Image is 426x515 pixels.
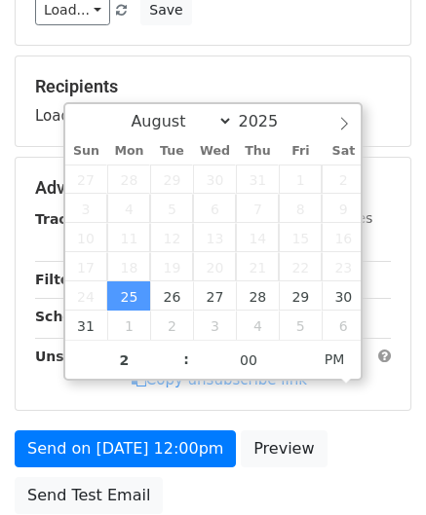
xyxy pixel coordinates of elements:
span: August 19, 2025 [150,252,193,281]
span: July 29, 2025 [150,165,193,194]
strong: Unsubscribe [35,349,131,364]
h5: Recipients [35,76,391,97]
span: August 23, 2025 [322,252,365,281]
span: Sat [322,145,365,158]
strong: Filters [35,272,85,287]
strong: Tracking [35,211,100,227]
span: September 6, 2025 [322,311,365,340]
span: August 24, 2025 [65,281,108,311]
div: Loading... [35,76,391,127]
h5: Advanced [35,177,391,199]
input: Minute [189,341,308,380]
span: August 12, 2025 [150,223,193,252]
span: Thu [236,145,279,158]
span: Click to toggle [308,340,362,379]
span: September 3, 2025 [193,311,236,340]
span: Sun [65,145,108,158]
a: Send on [DATE] 12:00pm [15,430,236,467]
span: : [183,340,189,379]
span: August 7, 2025 [236,194,279,223]
span: August 17, 2025 [65,252,108,281]
span: August 11, 2025 [107,223,150,252]
iframe: Chat Widget [329,422,426,515]
span: August 20, 2025 [193,252,236,281]
span: September 1, 2025 [107,311,150,340]
span: August 29, 2025 [279,281,322,311]
span: August 3, 2025 [65,194,108,223]
span: August 21, 2025 [236,252,279,281]
span: August 15, 2025 [279,223,322,252]
a: Copy unsubscribe link [132,371,307,388]
span: August 13, 2025 [193,223,236,252]
span: Fri [279,145,322,158]
span: August 14, 2025 [236,223,279,252]
span: August 27, 2025 [193,281,236,311]
span: August 10, 2025 [65,223,108,252]
span: July 30, 2025 [193,165,236,194]
a: Preview [241,430,327,467]
strong: Schedule [35,309,105,324]
span: August 2, 2025 [322,165,365,194]
span: August 25, 2025 [107,281,150,311]
input: Hour [65,341,184,380]
span: August 28, 2025 [236,281,279,311]
span: July 27, 2025 [65,165,108,194]
input: Year [233,112,303,130]
span: August 30, 2025 [322,281,365,311]
span: September 5, 2025 [279,311,322,340]
span: July 31, 2025 [236,165,279,194]
span: August 9, 2025 [322,194,365,223]
span: July 28, 2025 [107,165,150,194]
span: August 31, 2025 [65,311,108,340]
span: August 6, 2025 [193,194,236,223]
span: Wed [193,145,236,158]
span: August 1, 2025 [279,165,322,194]
span: August 18, 2025 [107,252,150,281]
span: Tue [150,145,193,158]
span: Mon [107,145,150,158]
span: August 22, 2025 [279,252,322,281]
a: Send Test Email [15,477,163,514]
span: September 2, 2025 [150,311,193,340]
span: September 4, 2025 [236,311,279,340]
span: August 26, 2025 [150,281,193,311]
span: August 8, 2025 [279,194,322,223]
span: August 16, 2025 [322,223,365,252]
span: August 4, 2025 [107,194,150,223]
span: August 5, 2025 [150,194,193,223]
